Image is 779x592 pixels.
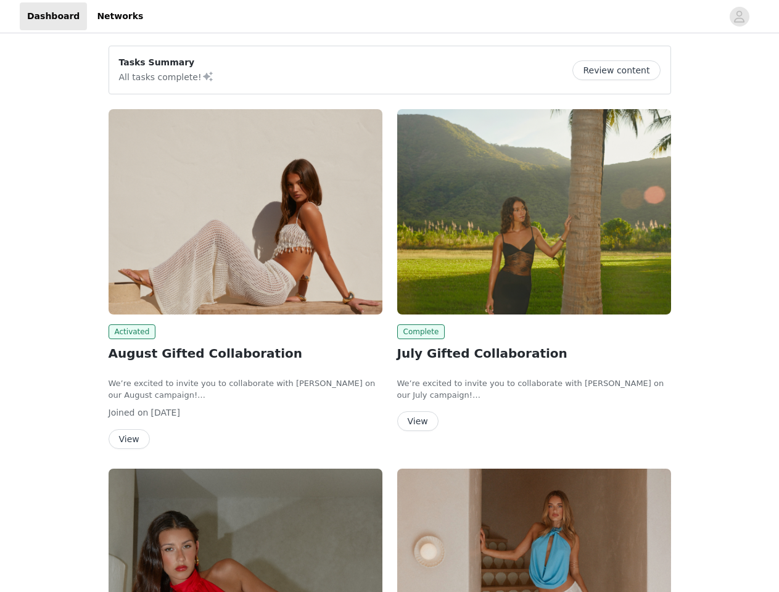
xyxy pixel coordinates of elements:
[119,56,214,69] p: Tasks Summary
[109,344,382,363] h2: August Gifted Collaboration
[109,408,149,417] span: Joined on
[397,109,671,314] img: Peppermayo USA
[89,2,150,30] a: Networks
[397,411,439,431] button: View
[109,109,382,314] img: Peppermayo USA
[20,2,87,30] a: Dashboard
[397,417,439,426] a: View
[397,377,671,401] p: We’re excited to invite you to collaborate with [PERSON_NAME] on our July campaign!
[733,7,745,27] div: avatar
[109,429,150,449] button: View
[572,60,660,80] button: Review content
[109,324,156,339] span: Activated
[397,324,445,339] span: Complete
[151,408,180,417] span: [DATE]
[119,69,214,84] p: All tasks complete!
[397,344,671,363] h2: July Gifted Collaboration
[109,435,150,444] a: View
[109,377,382,401] p: We’re excited to invite you to collaborate with [PERSON_NAME] on our August campaign!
